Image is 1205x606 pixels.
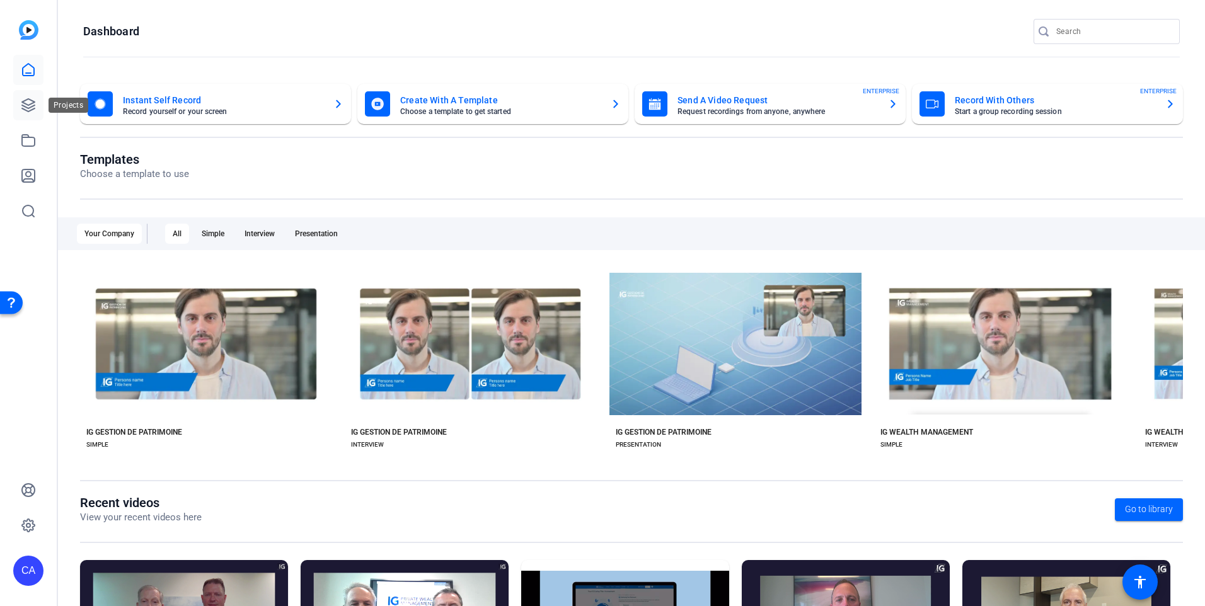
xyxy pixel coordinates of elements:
[80,495,202,510] h1: Recent videos
[400,108,601,115] mat-card-subtitle: Choose a template to get started
[1115,498,1183,521] a: Go to library
[77,224,142,244] div: Your Company
[1145,440,1178,450] div: INTERVIEW
[616,427,712,437] div: IG GESTION DE PATRIMOINE
[83,24,139,39] h1: Dashboard
[80,152,189,167] h1: Templates
[1125,503,1173,516] span: Go to library
[616,440,661,450] div: PRESENTATION
[677,108,878,115] mat-card-subtitle: Request recordings from anyone, anywhere
[13,556,43,586] div: CA
[123,108,323,115] mat-card-subtitle: Record yourself or your screen
[86,440,108,450] div: SIMPLE
[880,427,973,437] div: IG WEALTH MANAGEMENT
[1140,86,1177,96] span: ENTERPRISE
[194,224,232,244] div: Simple
[80,510,202,525] p: View your recent videos here
[165,224,189,244] div: All
[287,224,345,244] div: Presentation
[49,98,88,113] div: Projects
[677,93,878,108] mat-card-title: Send A Video Request
[80,167,189,181] p: Choose a template to use
[351,427,447,437] div: IG GESTION DE PATRIMOINE
[955,108,1155,115] mat-card-subtitle: Start a group recording session
[1056,24,1170,39] input: Search
[19,20,38,40] img: blue-gradient.svg
[880,440,902,450] div: SIMPLE
[80,84,351,124] button: Instant Self RecordRecord yourself or your screen
[123,93,323,108] mat-card-title: Instant Self Record
[1133,575,1148,590] mat-icon: accessibility
[912,84,1183,124] button: Record With OthersStart a group recording sessionENTERPRISE
[351,440,384,450] div: INTERVIEW
[400,93,601,108] mat-card-title: Create With A Template
[237,224,282,244] div: Interview
[955,93,1155,108] mat-card-title: Record With Others
[357,84,628,124] button: Create With A TemplateChoose a template to get started
[863,86,899,96] span: ENTERPRISE
[86,427,182,437] div: IG GESTION DE PATRIMOINE
[635,84,906,124] button: Send A Video RequestRequest recordings from anyone, anywhereENTERPRISE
